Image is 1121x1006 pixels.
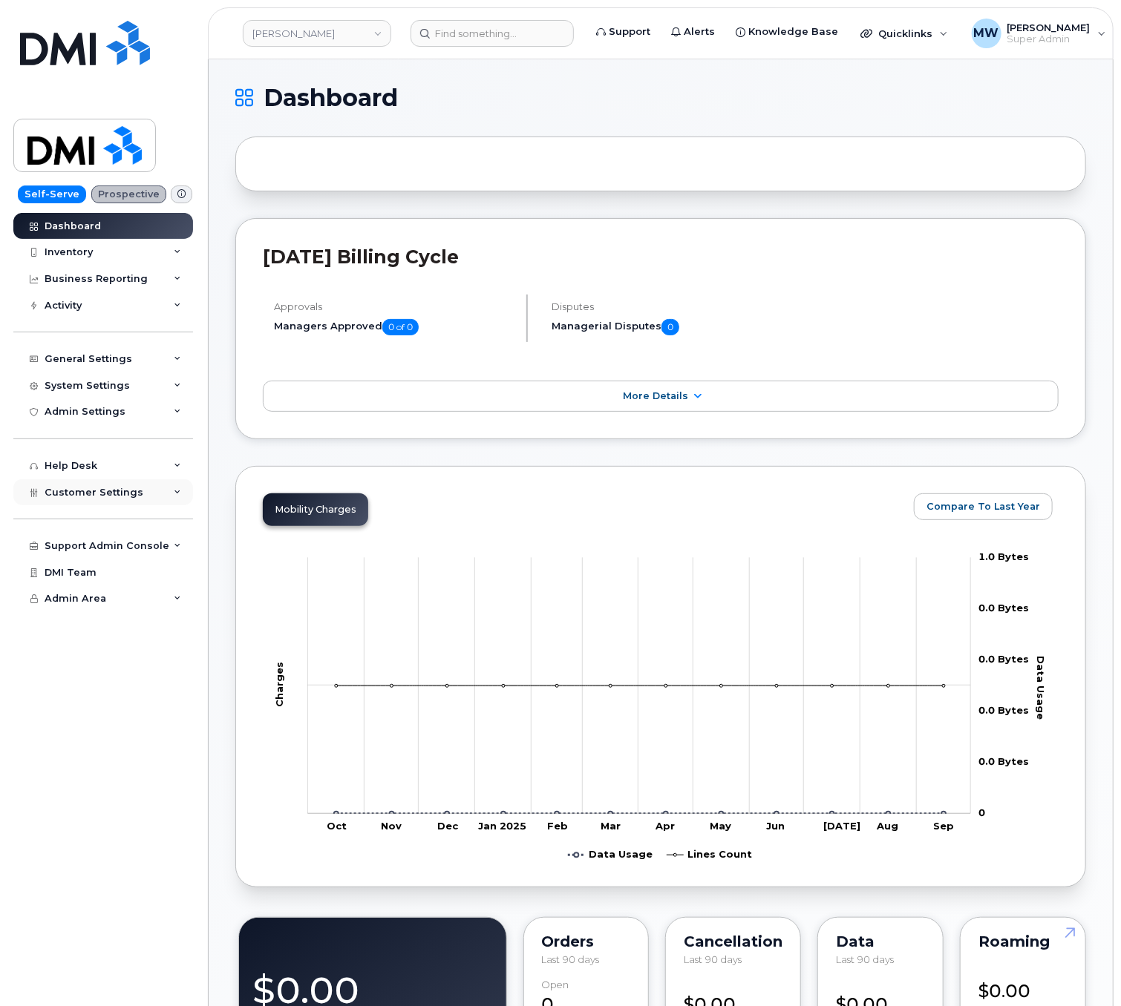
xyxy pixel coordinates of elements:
[437,821,459,832] tspan: Dec
[710,821,732,832] tspan: May
[684,953,742,965] span: Last 90 days
[568,841,653,869] g: Data Usage
[552,319,805,335] h5: Managerial Disputes
[766,821,785,832] tspan: Jun
[914,493,1053,520] button: Compare To Last Year
[381,821,402,832] tspan: Nov
[877,821,899,832] tspan: Aug
[274,301,514,312] h4: Approvals
[263,246,1059,268] h2: [DATE] Billing Cycle
[836,953,894,965] span: Last 90 days
[933,821,954,832] tspan: Sep
[264,87,398,109] span: Dashboard
[684,936,782,947] div: Cancellation
[542,953,600,965] span: Last 90 days
[656,821,676,832] tspan: Apr
[547,821,568,832] tspan: Feb
[273,663,285,708] tspan: Charges
[926,499,1040,513] span: Compare To Last Year
[273,551,1048,869] g: Chart
[274,319,514,335] h5: Managers Approved
[978,936,1068,947] div: Roaming
[824,821,861,832] tspan: [DATE]
[1036,657,1048,720] tspan: Data Usage
[382,319,419,335] span: 0 of 0
[327,821,347,832] tspan: Oct
[667,841,752,869] g: Lines Count
[978,756,1029,768] tspan: 0.0 Bytes
[479,821,527,832] tspan: Jan 2025
[542,979,569,990] div: Open
[978,965,1068,1004] div: $0.00
[978,602,1029,614] tspan: 0.0 Bytes
[978,807,985,819] tspan: 0
[568,841,752,869] g: Legend
[661,319,679,335] span: 0
[542,936,631,947] div: Orders
[978,705,1029,717] tspan: 0.0 Bytes
[623,390,688,401] span: More Details
[552,301,805,312] h4: Disputes
[601,821,621,832] tspan: Mar
[978,551,1029,563] tspan: 1.0 Bytes
[836,936,925,947] div: Data
[978,654,1029,665] tspan: 0.0 Bytes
